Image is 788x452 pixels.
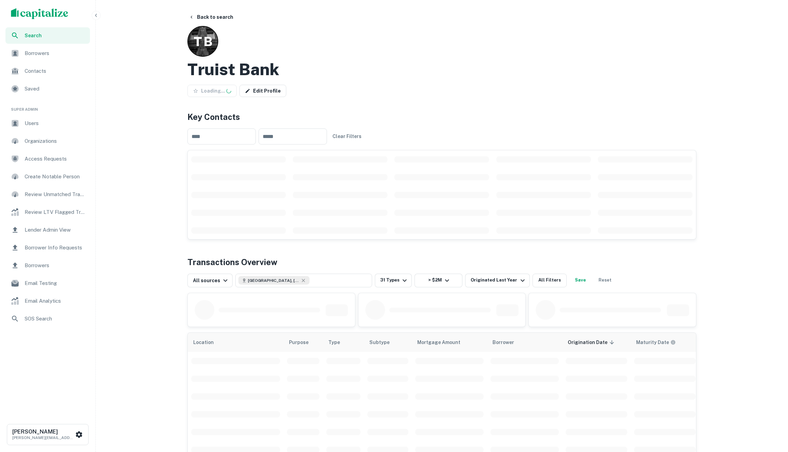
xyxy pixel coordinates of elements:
[5,115,90,132] a: Users
[25,49,86,57] span: Borrowers
[5,204,90,220] a: Review LTV Flagged Transactions
[465,274,529,287] button: Originated Last Year
[636,339,669,346] h6: Maturity Date
[5,98,90,115] li: Super Admin
[5,257,90,274] a: Borrowers
[594,274,616,287] button: Reset
[193,338,223,346] span: Location
[5,222,90,238] a: Lender Admin View
[25,279,86,287] span: Email Testing
[188,333,284,352] th: Location
[25,137,86,145] span: Organizations
[415,274,462,287] button: > $2M
[25,85,86,93] span: Saved
[187,256,277,268] h4: Transactions Overview
[25,32,86,39] span: Search
[25,226,86,234] span: Lender Admin View
[239,85,286,97] a: Edit Profile
[25,244,86,252] span: Borrower Info Requests
[25,155,86,163] span: Access Requests
[568,338,616,346] span: Origination Date
[636,339,685,346] span: Maturity dates displayed may be estimated. Please contact the lender for the most accurate maturi...
[12,429,74,435] h6: [PERSON_NAME]
[11,8,68,19] img: capitalize-logo.png
[562,333,631,352] th: Origination Date
[194,32,212,51] p: T B
[188,150,696,239] div: scrollable content
[492,338,514,346] span: Borrower
[5,133,90,149] a: Organizations
[323,333,364,352] th: Type
[417,338,469,346] span: Mortgage Amount
[25,173,86,181] span: Create Notable Person
[364,333,412,352] th: Subtype
[187,59,279,79] h2: Truist Bank
[235,274,372,287] button: [GEOGRAPHIC_DATA], [GEOGRAPHIC_DATA], [GEOGRAPHIC_DATA]
[5,81,90,97] a: Saved
[569,274,591,287] button: Save your search to get updates of matches that match your search criteria.
[487,333,562,352] th: Borrower
[284,333,323,352] th: Purpose
[330,130,364,142] button: Clear Filters
[193,276,229,285] div: All sources
[248,277,299,284] span: [GEOGRAPHIC_DATA], [GEOGRAPHIC_DATA], [GEOGRAPHIC_DATA]
[25,315,86,323] span: SOS Search
[471,276,526,285] div: Originated Last Year
[636,339,676,346] div: Maturity dates displayed may be estimated. Please contact the lender for the most accurate maturi...
[12,435,74,441] p: [PERSON_NAME][EMAIL_ADDRESS][DOMAIN_NAME]
[5,275,90,291] a: Email Testing
[25,208,86,216] span: Review LTV Flagged Transactions
[25,119,86,127] span: Users
[369,338,390,346] span: Subtype
[187,274,233,287] button: All sources
[5,27,90,44] a: Search
[533,274,567,287] button: All Filters
[328,338,340,346] span: Type
[25,67,86,75] span: Contacts
[5,45,90,61] a: Borrowers
[7,424,89,445] button: [PERSON_NAME][PERSON_NAME][EMAIL_ADDRESS][DOMAIN_NAME]
[5,311,90,327] a: SOS Search
[631,333,699,352] th: Maturity dates displayed may be estimated. Please contact the lender for the most accurate maturi...
[186,11,236,23] button: Back to search
[289,338,317,346] span: Purpose
[25,190,86,198] span: Review Unmatched Transactions
[25,261,86,270] span: Borrowers
[5,168,90,185] a: Create Notable Person
[5,151,90,167] a: Access Requests
[5,239,90,256] a: Borrower Info Requests
[5,63,90,79] a: Contacts
[5,186,90,203] a: Review Unmatched Transactions
[754,375,788,408] iframe: Chat Widget
[5,293,90,309] a: Email Analytics
[187,111,696,123] h4: Key Contacts
[375,274,412,287] button: 31 Types
[412,333,487,352] th: Mortgage Amount
[25,297,86,305] span: Email Analytics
